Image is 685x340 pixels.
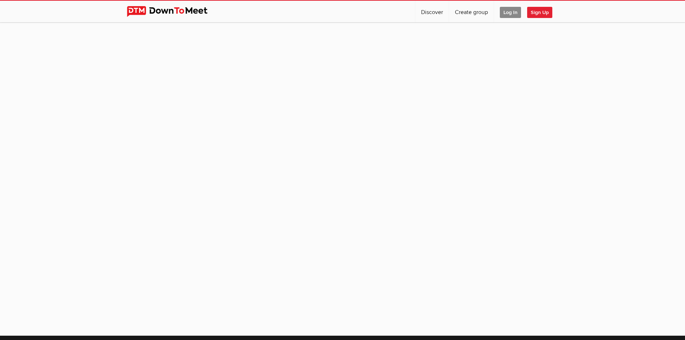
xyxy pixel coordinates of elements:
span: Log In [500,7,521,18]
span: Sign Up [527,7,552,18]
a: Discover [415,1,449,22]
a: Create group [449,1,494,22]
a: Log In [494,1,527,22]
a: Sign Up [527,1,558,22]
img: DownToMeet [127,6,219,17]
